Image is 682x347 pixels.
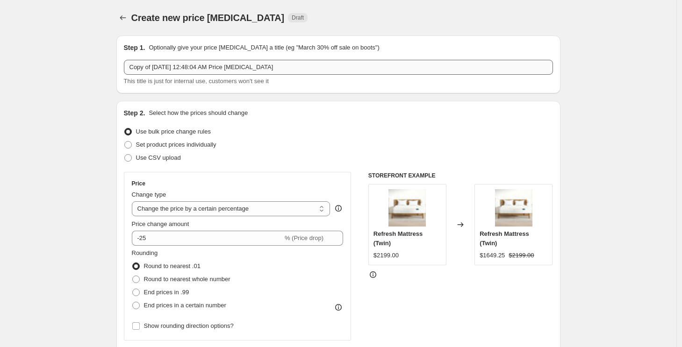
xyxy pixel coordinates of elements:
div: $1649.25 [480,251,505,260]
span: End prices in .99 [144,289,189,296]
span: Change type [132,191,166,198]
span: Rounding [132,249,158,256]
h6: STOREFRONT EXAMPLE [368,172,553,179]
img: Refresh-Front-With-Label_80x.jpg [388,189,426,227]
span: Round to nearest .01 [144,262,201,269]
p: Optionally give your price [MEDICAL_DATA] a title (eg "March 30% off sale on boots") [149,43,379,52]
span: Create new price [MEDICAL_DATA] [131,13,285,23]
h2: Step 2. [124,108,145,118]
strike: $2199.00 [509,251,534,260]
span: Price change amount [132,220,189,227]
span: Set product prices individually [136,141,216,148]
span: Use bulk price change rules [136,128,211,135]
input: -15 [132,231,283,246]
span: Refresh Mattress (Twin) [373,230,423,247]
input: 30% off holiday sale [124,60,553,75]
span: End prices in a certain number [144,302,226,309]
span: Refresh Mattress (Twin) [480,230,529,247]
button: Price change jobs [116,11,129,24]
img: Refresh-Front-With-Label_80x.jpg [495,189,532,227]
h3: Price [132,180,145,187]
span: Use CSV upload [136,154,181,161]
span: Round to nearest whole number [144,276,230,283]
p: Select how the prices should change [149,108,248,118]
div: help [334,204,343,213]
span: Draft [292,14,304,21]
div: $2199.00 [373,251,399,260]
h2: Step 1. [124,43,145,52]
span: % (Price drop) [285,234,323,241]
span: This title is just for internal use, customers won't see it [124,78,269,85]
span: Show rounding direction options? [144,322,234,329]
